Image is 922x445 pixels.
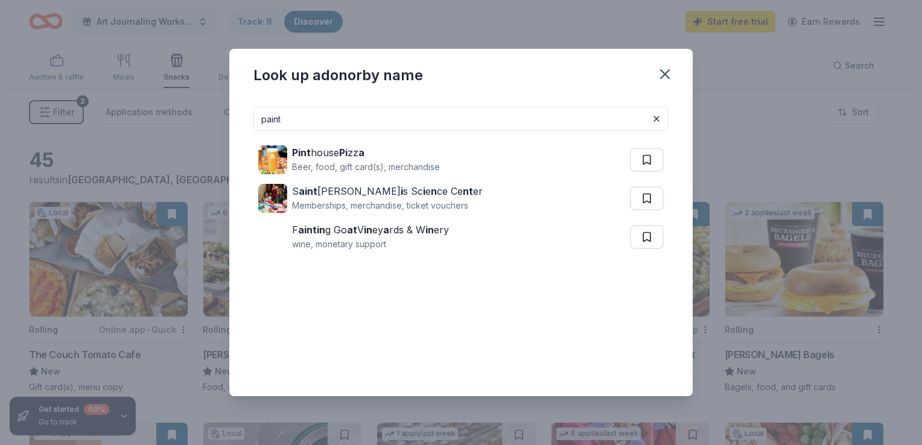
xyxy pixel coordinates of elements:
div: Beer, food, gift card(s), merchandise [292,160,440,174]
strong: a [383,224,389,236]
strong: Pi [339,147,348,159]
strong: nt [463,185,473,197]
div: wine, monetary support [292,237,449,251]
strong: aintin [298,224,325,236]
strong: in [364,224,372,236]
strong: n [431,185,437,197]
div: house zz [292,145,440,160]
div: F g Go V ey rds & W ery [292,222,449,237]
strong: aint [299,185,317,197]
img: Image for Pinthouse Pizza [258,145,287,174]
strong: at [347,224,357,236]
strong: i [423,185,425,197]
div: S [PERSON_NAME] s Sc e ce Ce er [292,184,483,198]
strong: a [358,147,364,159]
strong: i [401,185,403,197]
strong: in [425,224,434,236]
img: Image for Saint Louis Science Center [258,184,287,213]
input: Search [253,107,669,131]
img: Image for Fainting Goat Vineyards & Winery [258,222,287,251]
strong: Pint [292,147,311,159]
div: Look up a donor by name [253,66,423,85]
div: Memberships, merchandise, ticket vouchers [292,198,483,213]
